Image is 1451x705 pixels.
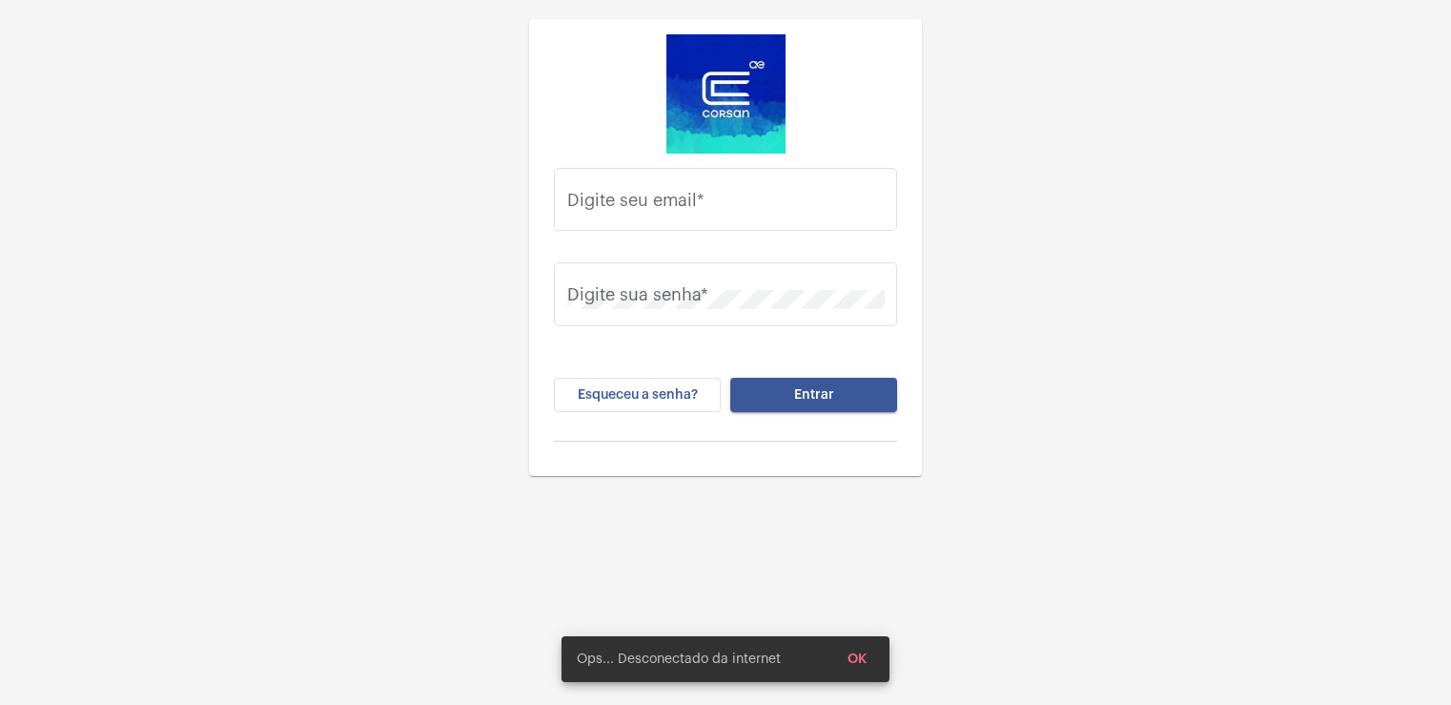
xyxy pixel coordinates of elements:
[554,378,721,412] button: Esqueceu a senha?
[848,653,867,666] span: OK
[666,34,786,154] img: d4669ae0-8c07-2337-4f67-34b0df7f5ae4.jpeg
[578,388,698,402] span: Esqueceu a senha?
[730,378,897,412] button: Entrar
[577,650,781,669] span: Ops... Desconectado da internet
[567,195,885,214] input: Digite seu email
[832,642,882,676] button: OK
[794,388,834,402] span: Entrar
